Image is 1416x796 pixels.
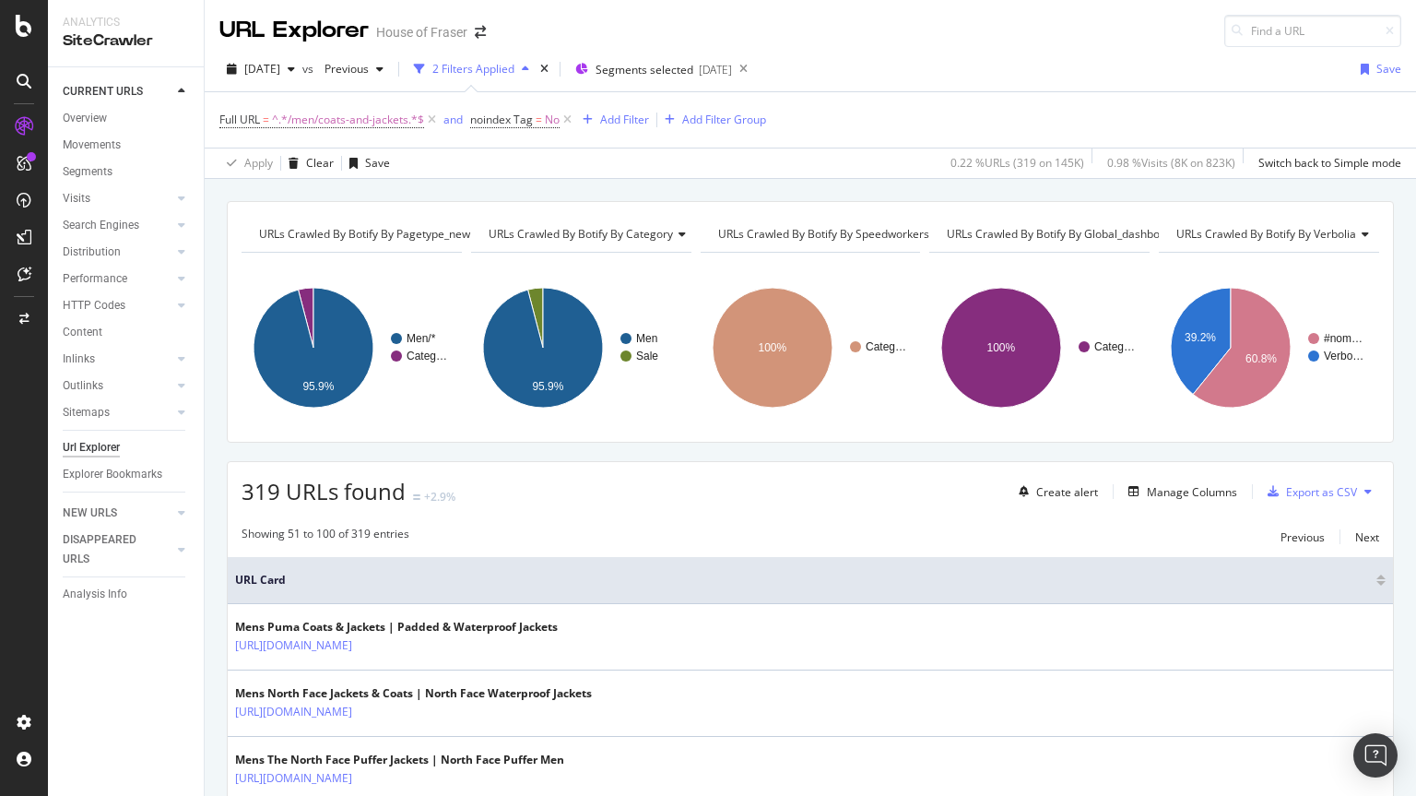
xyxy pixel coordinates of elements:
div: Manage Columns [1147,484,1237,500]
div: NEW URLS [63,504,117,523]
div: Overview [63,109,107,128]
button: [DATE] [219,54,302,84]
div: Content [63,323,102,342]
div: 2 Filters Applied [432,61,514,77]
div: Segments [63,162,112,182]
h4: URLs Crawled By Botify By speedworkers_cache_behaviors [714,220,1047,249]
span: ^.*/men/coats-and-jackets.*$ [272,107,424,133]
div: 0.98 % Visits ( 8K on 823K ) [1107,155,1235,171]
div: Save [365,155,390,171]
a: Visits [63,189,172,208]
div: DISAPPEARED URLS [63,530,156,569]
div: Url Explorer [63,438,120,457]
text: Men/* [407,332,436,345]
h4: URLs Crawled By Botify By pagetype_new [255,220,498,249]
div: Explorer Bookmarks [63,465,162,484]
button: and [443,111,463,128]
svg: A chart. [701,267,918,428]
div: Switch back to Simple mode [1258,155,1401,171]
button: Previous [1280,526,1325,548]
span: Full URL [219,112,260,127]
div: Inlinks [63,350,95,369]
div: Previous [1280,529,1325,545]
text: 95.9% [532,380,563,393]
div: Analysis Info [63,585,127,604]
text: Categ… [1094,340,1135,353]
div: Add Filter Group [682,112,766,127]
button: Switch back to Simple mode [1251,149,1401,178]
div: +2.9% [424,489,455,505]
div: Showing 51 to 100 of 319 entries [242,526,409,548]
div: times [537,60,552,78]
a: Inlinks [63,350,172,369]
text: 39.2% [1185,331,1216,344]
span: No [545,107,560,133]
button: Create alert [1011,477,1098,506]
div: Next [1355,529,1379,545]
a: NEW URLS [63,504,172,523]
div: [DATE] [699,62,732,77]
div: HTTP Codes [63,296,125,315]
a: [URL][DOMAIN_NAME] [235,769,352,788]
svg: A chart. [929,267,1147,428]
text: #nom… [1324,332,1363,345]
div: Mens North Face Jackets & Coats | North Face Waterproof Jackets [235,685,592,702]
span: URLs Crawled By Botify By verbolia [1176,226,1356,242]
span: = [263,112,269,127]
div: Clear [306,155,334,171]
a: [URL][DOMAIN_NAME] [235,636,352,655]
h4: URLs Crawled By Botify By global_dashboard [943,220,1205,249]
span: URLs Crawled By Botify By speedworkers_cache_behaviors [718,226,1020,242]
div: CURRENT URLS [63,82,143,101]
div: Distribution [63,243,121,262]
span: vs [302,61,317,77]
a: Explorer Bookmarks [63,465,191,484]
a: Performance [63,269,172,289]
text: Categ… [407,350,447,362]
img: Equal [413,494,420,500]
text: 100% [987,341,1016,354]
a: Overview [63,109,191,128]
div: Add Filter [600,112,649,127]
span: URLs Crawled By Botify By global_dashboard [947,226,1177,242]
a: DISAPPEARED URLS [63,530,172,569]
div: SiteCrawler [63,30,189,52]
div: Apply [244,155,273,171]
text: Sale [636,350,658,362]
a: [URL][DOMAIN_NAME] [235,703,352,721]
svg: A chart. [1159,267,1376,428]
a: Search Engines [63,216,172,235]
button: Previous [317,54,391,84]
a: HTTP Codes [63,296,172,315]
a: CURRENT URLS [63,82,172,101]
span: noindex Tag [470,112,533,127]
button: Save [1353,54,1401,84]
h4: URLs Crawled By Botify By category [485,220,701,249]
button: Add Filter Group [657,109,766,131]
button: 2 Filters Applied [407,54,537,84]
span: = [536,112,542,127]
span: 2025 Sep. 3rd [244,61,280,77]
span: 319 URLs found [242,476,406,506]
div: Visits [63,189,90,208]
div: arrow-right-arrow-left [475,26,486,39]
text: Categ… [866,340,906,353]
span: URL Card [235,572,1372,588]
button: Apply [219,149,273,178]
div: A chart. [471,267,689,428]
button: Add Filter [575,109,649,131]
div: Sitemaps [63,403,110,422]
button: Save [342,149,390,178]
div: Movements [63,136,121,155]
text: Verbo… [1324,350,1363,362]
a: Distribution [63,243,172,262]
button: Export as CSV [1260,477,1357,506]
a: Url Explorer [63,438,191,457]
div: Search Engines [63,216,139,235]
a: Movements [63,136,191,155]
button: Manage Columns [1121,481,1237,503]
h4: URLs Crawled By Botify By verbolia [1173,220,1384,249]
